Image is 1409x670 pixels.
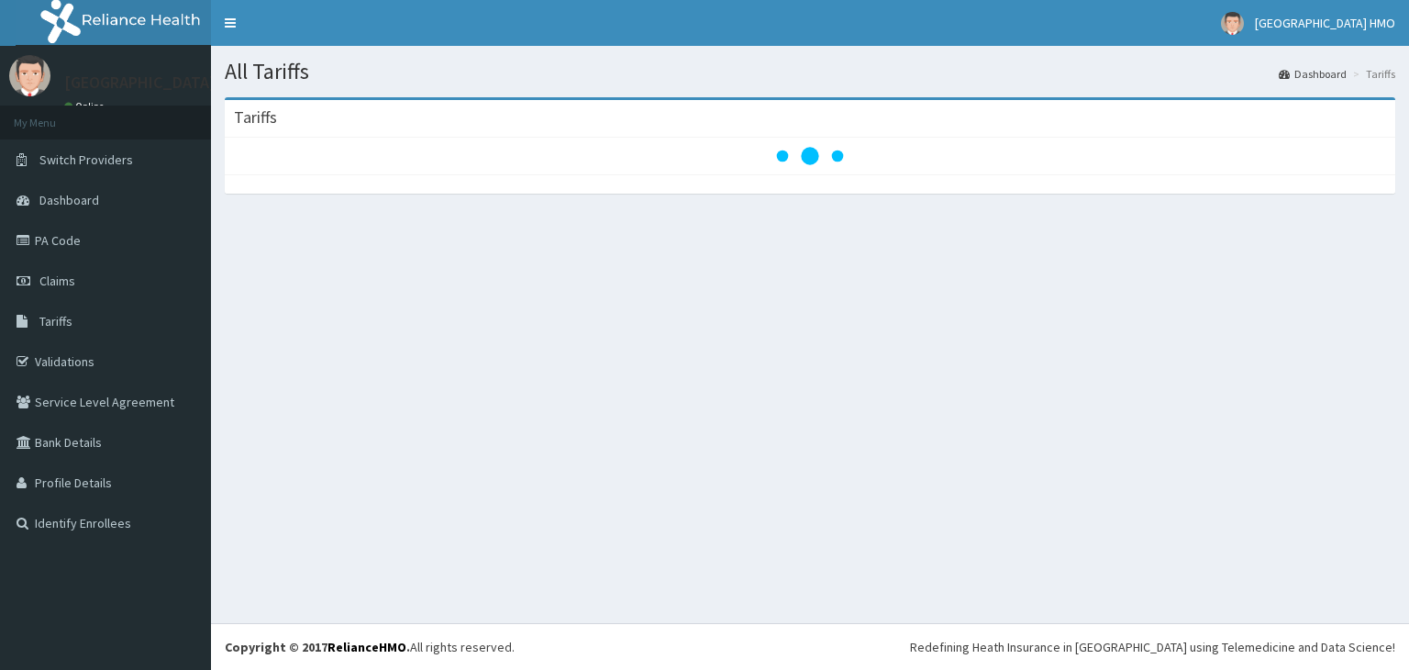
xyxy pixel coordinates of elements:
[211,623,1409,670] footer: All rights reserved.
[327,639,406,655] a: RelianceHMO
[64,100,108,113] a: Online
[9,55,50,96] img: User Image
[1221,12,1244,35] img: User Image
[225,639,410,655] strong: Copyright © 2017 .
[773,119,847,193] svg: audio-loading
[1279,66,1347,82] a: Dashboard
[39,151,133,168] span: Switch Providers
[1348,66,1395,82] li: Tariffs
[39,192,99,208] span: Dashboard
[910,638,1395,656] div: Redefining Heath Insurance in [GEOGRAPHIC_DATA] using Telemedicine and Data Science!
[225,60,1395,84] h1: All Tariffs
[1255,15,1395,31] span: [GEOGRAPHIC_DATA] HMO
[64,74,252,91] p: [GEOGRAPHIC_DATA] HMO
[39,273,75,289] span: Claims
[39,313,72,329] span: Tariffs
[234,109,277,126] h3: Tariffs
